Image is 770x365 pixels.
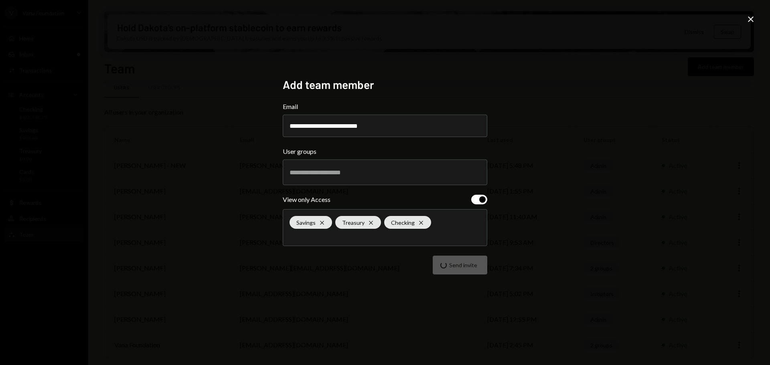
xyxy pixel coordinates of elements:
div: Savings [290,216,332,229]
label: Email [283,102,487,111]
h2: Add team member [283,77,487,93]
div: View only Access [283,195,330,204]
label: User groups [283,147,487,156]
div: Checking [384,216,431,229]
div: Treasury [335,216,381,229]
